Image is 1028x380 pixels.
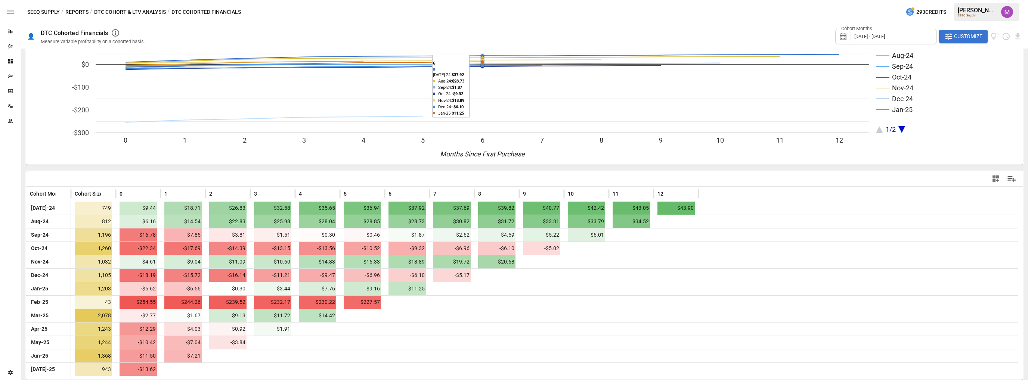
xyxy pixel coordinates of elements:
span: Nov-24 [30,255,50,268]
span: -$16.14 [209,269,247,282]
span: $42.42 [568,202,605,215]
span: $39.82 [478,202,515,215]
span: 10 [568,190,574,197]
span: $32.58 [254,202,291,215]
button: Sort [437,189,448,199]
span: -$254.55 [120,296,157,309]
span: -$2.77 [120,309,157,322]
span: -$5.17 [433,269,471,282]
span: -$6.96 [433,242,471,255]
button: Sort [392,189,403,199]
text: Aug-24 [892,52,913,59]
text: 1/2 [886,125,896,133]
span: $4.61 [120,255,157,268]
span: -$7.04 [164,336,202,349]
span: $26.83 [209,202,247,215]
span: $35.65 [299,202,336,215]
div: DTC Cohorted Financials [41,29,108,37]
span: -$10.42 [120,336,157,349]
span: $19.72 [433,255,471,268]
span: -$11.21 [254,269,291,282]
text: -$100 [72,83,89,91]
button: DTC Cohort & LTV Analysis [94,7,166,17]
button: Schedule report [1002,32,1010,41]
button: Customize [939,30,988,43]
text: Nov-24 [892,84,913,92]
span: Jun-25 [30,349,49,362]
div: / [61,7,64,17]
text: 11 [776,136,784,144]
text: $0 [81,60,89,68]
text: 8 [600,136,603,144]
div: / [167,7,170,17]
label: Cohort Months [839,25,874,32]
span: 2,078 [75,309,112,322]
span: 1,260 [75,242,112,255]
span: [DATE]-24 [30,202,56,215]
span: -$0.30 [299,228,336,242]
span: -$12.29 [120,323,157,336]
span: 4 [299,190,302,197]
span: $43.05 [613,202,650,215]
span: $22.83 [209,215,247,228]
span: $43.90 [657,202,695,215]
span: 943 [75,363,112,376]
span: 293 Credits [916,7,946,17]
span: $11.09 [209,255,247,268]
span: -$7.85 [164,228,202,242]
div: 👤 [27,33,35,40]
span: -$17.69 [164,242,202,255]
text: 6 [481,136,484,144]
span: $18.71 [164,202,202,215]
span: $10.60 [254,255,291,268]
button: 293Credits [902,5,949,19]
span: 12 [657,190,663,197]
span: Customize [954,32,982,41]
button: Sort [123,189,134,199]
span: -$9.47 [299,269,336,282]
span: Mar-25 [30,309,50,322]
span: $6.16 [120,215,157,228]
button: Sort [527,189,537,199]
span: $2.62 [433,228,471,242]
span: $31.72 [478,215,515,228]
span: -$3.84 [209,336,247,349]
text: 0 [124,136,127,144]
button: Sort [56,189,67,199]
span: 6 [388,190,391,197]
span: -$227.57 [344,296,381,309]
span: 1,196 [75,228,112,242]
span: -$6.56 [164,282,202,295]
span: -$14.39 [209,242,247,255]
span: -$13.56 [299,242,336,255]
span: 43 [75,296,112,309]
button: Sort [213,189,223,199]
span: $7.76 [299,282,336,295]
button: Sort [303,189,313,199]
button: Reports [65,7,89,17]
span: $16.33 [344,255,381,268]
span: $9.16 [344,282,381,295]
span: May-25 [30,336,50,349]
svg: A chart. [26,30,1018,165]
span: 0 [120,190,123,197]
span: $37.92 [388,202,426,215]
span: -$239.52 [209,296,247,309]
span: $28.85 [344,215,381,228]
button: Sort [102,189,112,199]
span: $28.73 [388,215,426,228]
span: -$6.10 [388,269,426,282]
button: Sort [347,189,358,199]
button: Umer Muhammed [997,1,1018,22]
span: $30.82 [433,215,471,228]
text: 7 [540,136,544,144]
span: Cohort Month [30,190,63,197]
text: 9 [659,136,663,144]
span: -$0.92 [209,323,247,336]
span: $36.94 [344,202,381,215]
span: -$13.15 [254,242,291,255]
span: 2 [209,190,212,197]
text: Oct-24 [892,73,911,81]
span: Apr-25 [30,323,49,336]
span: $11.25 [388,282,426,295]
